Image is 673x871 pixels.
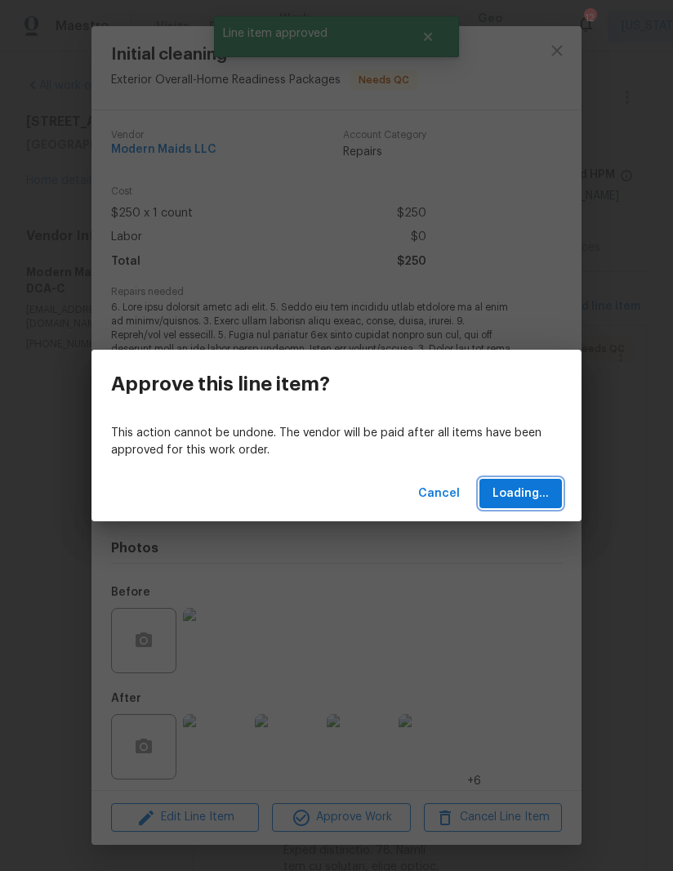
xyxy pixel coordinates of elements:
button: Loading... [479,479,562,509]
p: This action cannot be undone. The vendor will be paid after all items have been approved for this... [111,425,562,459]
button: Cancel [412,479,466,509]
span: Cancel [418,484,460,504]
h3: Approve this line item? [111,373,330,395]
span: Loading... [492,484,549,504]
